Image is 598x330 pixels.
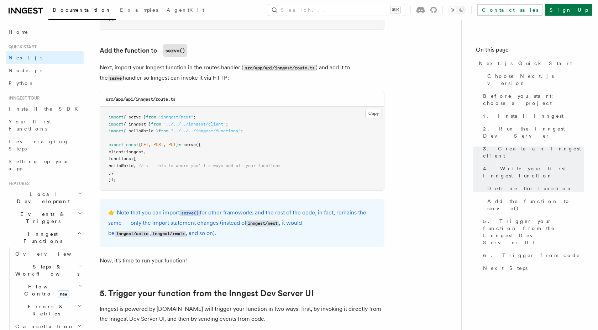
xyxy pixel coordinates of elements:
span: Steps & Workflows [12,263,79,277]
span: import [109,128,124,133]
span: = [178,142,181,147]
span: { [138,142,141,147]
code: serve() [163,44,187,57]
span: POST [153,142,163,147]
span: Install the SDK [9,106,82,112]
a: Choose Next.js version [484,70,584,90]
code: inngest/next [246,220,279,227]
button: Local Development [6,188,84,208]
a: Install the SDK [6,102,84,115]
span: Add the function to serve() [487,198,584,212]
span: Events & Triggers [6,211,78,225]
a: Setting up your app [6,155,84,175]
p: Now, it's time to run your function! [100,256,384,266]
span: "../../../inngest/functions" [171,128,241,133]
a: Overview [12,247,84,260]
span: ({ [196,142,201,147]
span: , [148,142,151,147]
a: 1. Install Inngest [480,110,584,122]
code: serve() [180,210,200,216]
span: ; [193,115,196,119]
a: 5. Trigger your function from the Inngest Dev Server UI [480,215,584,249]
span: helloWorld [109,163,133,168]
a: Sign Up [545,4,592,16]
span: }); [109,177,116,182]
span: import [109,115,124,119]
a: Examples [116,2,162,19]
span: AgentKit [167,7,204,13]
span: functions [109,156,131,161]
span: , [133,163,136,168]
span: { inngest } [124,122,151,127]
span: Inngest tour [6,95,40,101]
span: from [158,128,168,133]
code: src/app/api/inngest/route.ts [243,65,316,71]
a: Node.js [6,64,84,77]
span: "inngest/next" [158,115,193,119]
a: Before you start: choose a project [480,90,584,110]
span: from [146,115,156,119]
code: src/app/api/inngest/route.ts [106,97,175,102]
span: Inngest Functions [6,230,77,245]
span: Next.js Quick Start [479,60,572,67]
span: 5. Trigger your function from the Inngest Dev Server UI [483,218,584,246]
a: Next Steps [480,262,584,275]
a: Add the function to serve() [484,195,584,215]
span: : [131,156,133,161]
a: 5. Trigger your function from the Inngest Dev Server UI [100,288,314,298]
button: Copy [365,109,382,118]
span: } [176,142,178,147]
a: 6. Trigger from code [480,249,584,262]
span: 2. Run the Inngest Dev Server [483,125,584,139]
span: client [109,149,124,154]
button: Inngest Functions [6,228,84,247]
span: Next Steps [483,265,528,272]
span: export [109,142,124,147]
span: import [109,122,124,127]
span: Cancellation [12,323,74,330]
span: ; [226,122,228,127]
button: Flow Controlnew [12,280,84,300]
code: serve [108,75,123,81]
a: Next.js Quick Start [476,57,584,70]
span: const [126,142,138,147]
span: Overview [15,251,89,257]
span: Setting up your app [9,159,70,171]
span: new [58,290,69,298]
a: Documentation [48,2,116,20]
span: { serve } [124,115,146,119]
span: , [163,142,166,147]
span: PUT [168,142,176,147]
span: inngest [126,149,143,154]
a: 2. Run the Inngest Dev Server [480,122,584,142]
span: 6. Trigger from code [483,252,580,259]
span: 4. Write your first Inngest function [483,165,584,179]
span: Flow Control [12,283,78,297]
button: Toggle dark mode [448,6,466,14]
span: Examples [120,7,158,13]
a: Define the function [484,182,584,195]
a: AgentKit [162,2,209,19]
span: , [143,149,146,154]
span: Node.js [9,68,42,73]
a: Next.js [6,51,84,64]
span: Choose Next.js version [487,73,584,87]
span: Errors & Retries [12,303,77,317]
span: from [151,122,161,127]
a: Leveraging Steps [6,135,84,155]
span: Quick start [6,44,37,50]
span: : [124,149,126,154]
span: Home [9,28,28,36]
p: 👉 Note that you can import for other frameworks and the rest of the code, in fact, remains the sa... [108,208,376,239]
button: Search...⌘K [268,4,405,16]
span: // <-- This is where you'll always add all your functions [138,163,280,168]
span: Define the function [487,185,572,192]
p: Next, import your Inngest function in the routes handler ( ) and add it to the handler so Inngest... [100,63,384,83]
button: Errors & Retries [12,300,84,320]
span: [ [133,156,136,161]
code: inngest/astro [115,231,149,237]
a: Home [6,26,84,38]
span: "../../../inngest/client" [163,122,226,127]
a: Add the function toserve() [100,44,187,57]
span: GET [141,142,148,147]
